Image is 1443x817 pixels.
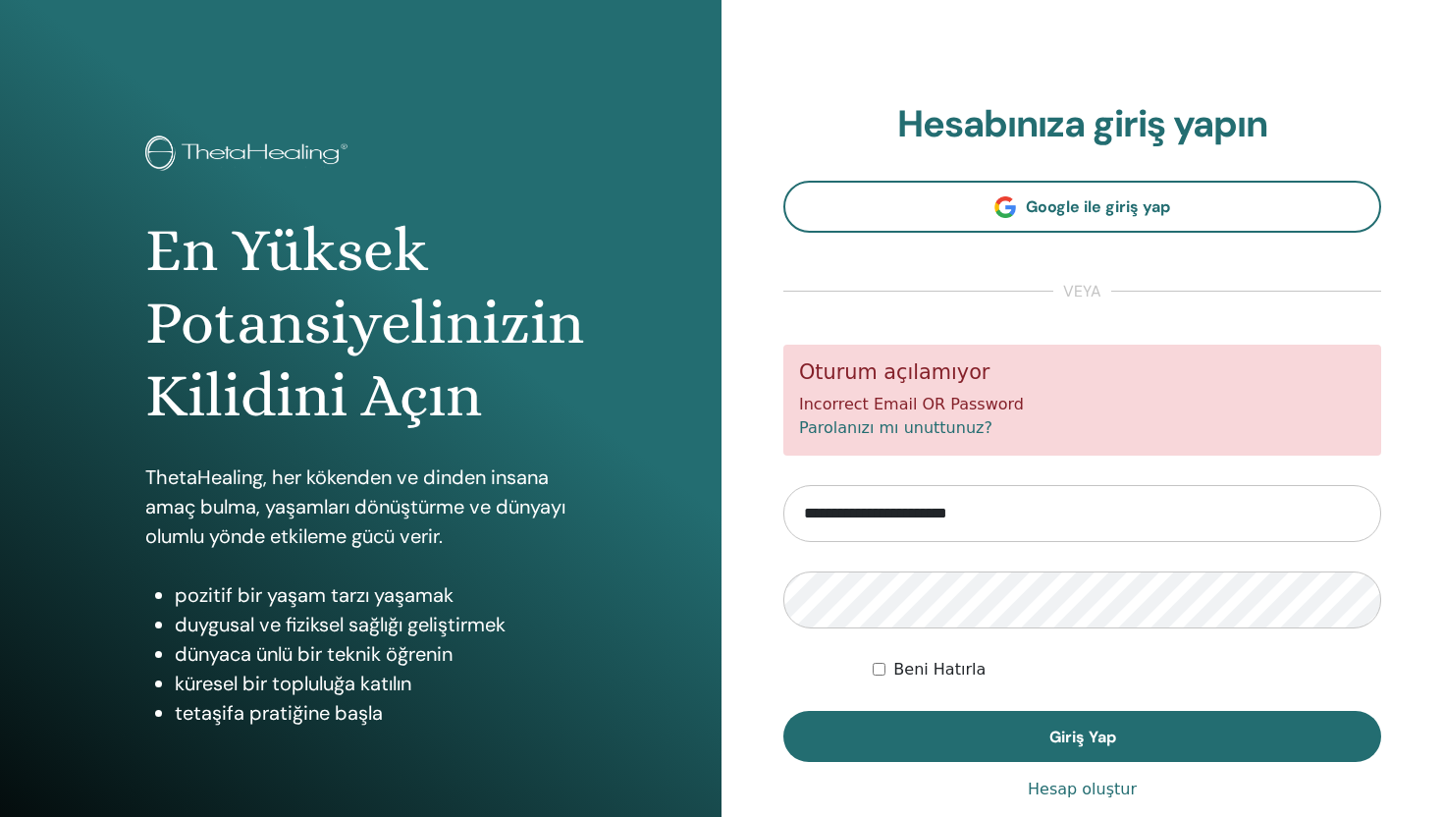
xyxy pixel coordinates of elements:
[783,181,1381,233] a: Google ile giriş yap
[175,669,577,698] li: küresel bir topluluğa katılın
[1028,778,1137,801] a: Hesap oluştur
[783,711,1381,762] button: Giriş Yap
[1053,280,1111,303] span: veya
[873,658,1381,681] div: Keep me authenticated indefinitely or until I manually logout
[799,360,1365,385] h5: Oturum açılamıyor
[175,639,577,669] li: dünyaca ünlü bir teknik öğrenin
[783,102,1381,147] h2: Hesabınıza giriş yapın
[145,463,577,551] p: ThetaHealing, her kökenden ve dinden insana amaç bulma, yaşamları dönüştürme ve dünyayı olumlu yö...
[175,698,577,728] li: tetaşifa pratiğine başla
[1026,196,1170,217] span: Google ile giriş yap
[145,214,577,433] h1: En Yüksek Potansiyelinizin Kilidini Açın
[799,418,992,437] a: Parolanızı mı unuttunuz?
[1049,727,1116,747] span: Giriş Yap
[175,580,577,610] li: pozitif bir yaşam tarzı yaşamak
[783,345,1381,456] div: Incorrect Email OR Password
[893,658,986,681] label: Beni Hatırla
[175,610,577,639] li: duygusal ve fiziksel sağlığı geliştirmek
